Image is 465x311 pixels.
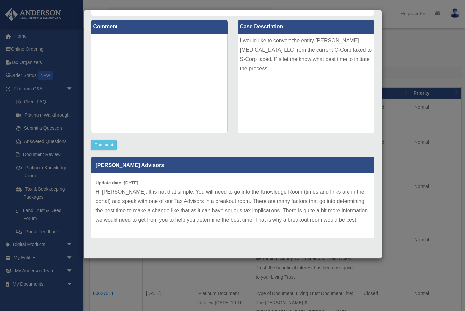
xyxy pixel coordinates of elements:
button: Comment [91,140,117,150]
small: [DATE] [96,180,138,185]
p: [PERSON_NAME] Advisors [91,157,374,173]
label: Case Description [238,20,374,34]
div: I would like to convert the entity [PERSON_NAME] [MEDICAL_DATA] LLC from the current C-Corp taxed... [238,34,374,133]
label: Comment [91,20,228,34]
b: Update date : [96,180,124,185]
p: Hi [PERSON_NAME], It is not that simple. You will need to go into the Knowledge Room (times and l... [96,187,370,225]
